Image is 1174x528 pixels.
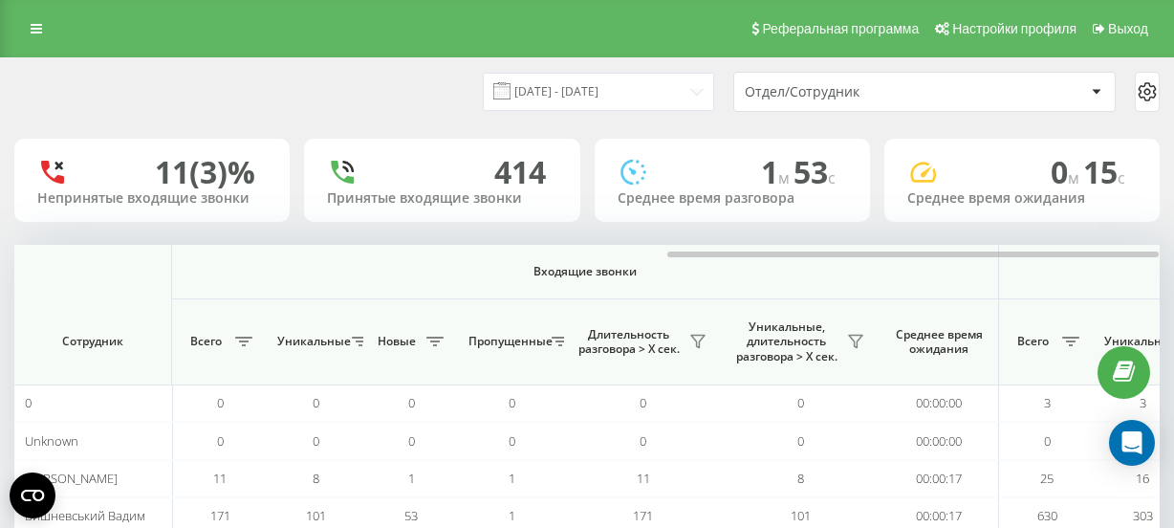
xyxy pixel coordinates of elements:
div: 11 (3)% [155,154,255,190]
span: 1 [509,470,515,487]
span: Пропущенные [468,334,546,349]
span: 3 [1044,394,1051,411]
span: 1 [761,151,794,192]
span: 11 [637,470,650,487]
span: 0 [313,432,319,450]
span: 0 [797,394,804,411]
span: Вишневський Вадим [25,507,145,524]
td: 00:00:17 [880,460,999,497]
button: Open CMP widget [10,473,55,518]
span: Unknown [25,432,78,450]
span: 0 [640,432,646,450]
div: Среднее время разговора [618,190,847,207]
span: 0 [408,394,415,411]
span: Выход [1108,21,1148,36]
span: Уникальные, длительность разговора > Х сек. [731,319,841,364]
span: c [1118,167,1125,188]
div: 414 [494,154,546,190]
span: Сотрудник [31,334,155,349]
span: 8 [313,470,319,487]
span: Всего [1009,334,1056,349]
div: Непринятые входящие звонки [37,190,267,207]
span: 0 [217,432,224,450]
span: Новые [373,334,421,349]
td: 00:00:00 [880,422,999,459]
div: Принятые входящие звонки [327,190,556,207]
span: 15 [1083,151,1125,192]
span: 171 [210,507,230,524]
span: c [828,167,836,188]
span: 630 [1037,507,1057,524]
span: 101 [791,507,811,524]
span: 25 [1040,470,1054,487]
span: Настройки профиля [952,21,1076,36]
span: 1 [408,470,415,487]
div: Отдел/Сотрудник [745,84,973,100]
span: 0 [408,432,415,450]
span: Длительность разговора > Х сек. [574,327,684,357]
span: 0 [1044,432,1051,450]
span: Входящие звонки [222,264,948,279]
span: 53 [404,507,418,524]
span: 1 [509,507,515,524]
span: м [1068,167,1083,188]
div: Open Intercom Messenger [1109,420,1155,466]
span: 0 [797,432,804,450]
span: Уникальные [277,334,346,349]
span: 0 [1051,151,1083,192]
span: 101 [306,507,326,524]
span: 16 [1136,470,1149,487]
span: 0 [509,432,515,450]
span: 0 [217,394,224,411]
span: Уникальные [1104,334,1173,349]
span: Всего [182,334,229,349]
span: 171 [633,507,653,524]
span: 303 [1133,507,1153,524]
span: 3 [1140,394,1146,411]
td: 00:00:00 [880,385,999,422]
span: 8 [797,470,804,487]
span: 0 [25,394,32,411]
span: 0 [640,394,646,411]
span: м [778,167,794,188]
span: 11 [213,470,227,487]
span: Реферальная программа [762,21,919,36]
span: 53 [794,151,836,192]
span: [PERSON_NAME] [25,470,118,487]
span: Среднее время ожидания [894,327,984,357]
span: 0 [313,394,319,411]
div: Среднее время ожидания [907,190,1137,207]
span: 0 [509,394,515,411]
